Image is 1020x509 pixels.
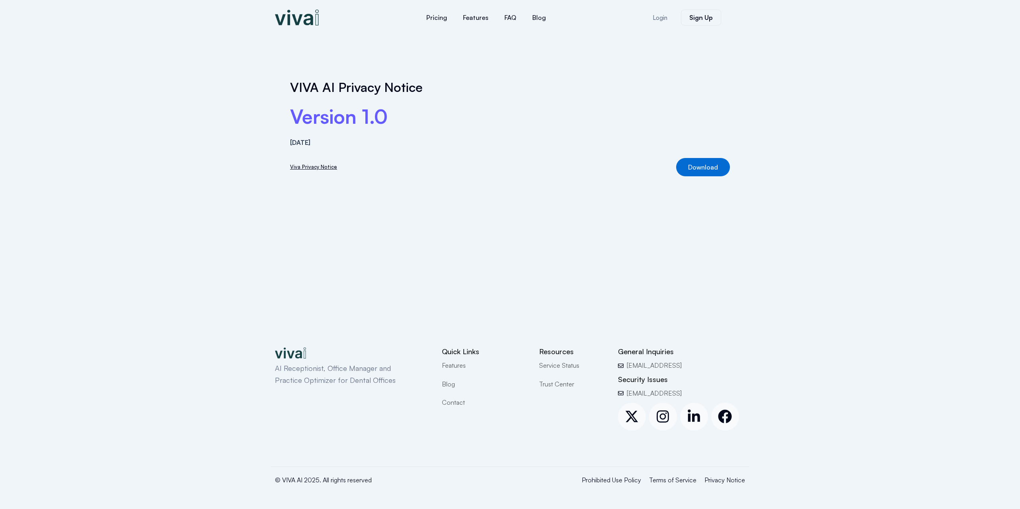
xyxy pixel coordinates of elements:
[442,360,466,371] span: Features
[442,397,465,408] span: Contact
[524,8,554,27] a: Blog
[442,397,527,408] a: Contact
[653,15,667,21] span: Login
[275,363,414,386] p: AI Receptionist, Office Manager and Practice Optimizer for Dental Offices
[539,360,606,371] a: Service Status
[290,80,730,95] h1: VIVA AI Privacy Notice
[649,475,696,485] a: Terms of Service
[442,360,527,371] a: Features
[625,360,682,371] span: [EMAIL_ADDRESS]
[539,379,574,389] span: Trust Center
[290,104,730,129] h2: Version 1.0
[275,475,481,485] p: © VIVA AI 2025. All rights reserved
[643,10,677,25] a: Login
[290,138,310,146] strong: [DATE]
[371,8,602,27] nav: Menu
[618,360,745,371] a: [EMAIL_ADDRESS]
[442,379,527,389] a: Blog
[625,388,682,398] span: [EMAIL_ADDRESS]
[676,158,730,176] a: Download
[689,14,713,21] span: Sign Up
[539,347,606,356] h2: Resources
[442,379,455,389] span: Blog
[442,347,527,356] h2: Quick Links
[539,379,606,389] a: Trust Center
[681,10,721,25] a: Sign Up
[455,8,496,27] a: Features
[618,388,745,398] a: [EMAIL_ADDRESS]
[618,347,745,356] h2: General Inquiries
[582,475,641,485] a: Prohibited Use Policy
[496,8,524,27] a: FAQ
[704,475,745,485] a: Privacy Notice
[418,8,455,27] a: Pricing
[539,360,579,371] span: Service Status
[290,163,337,171] a: Viva Privacy Notice
[618,375,745,384] h2: Security Issues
